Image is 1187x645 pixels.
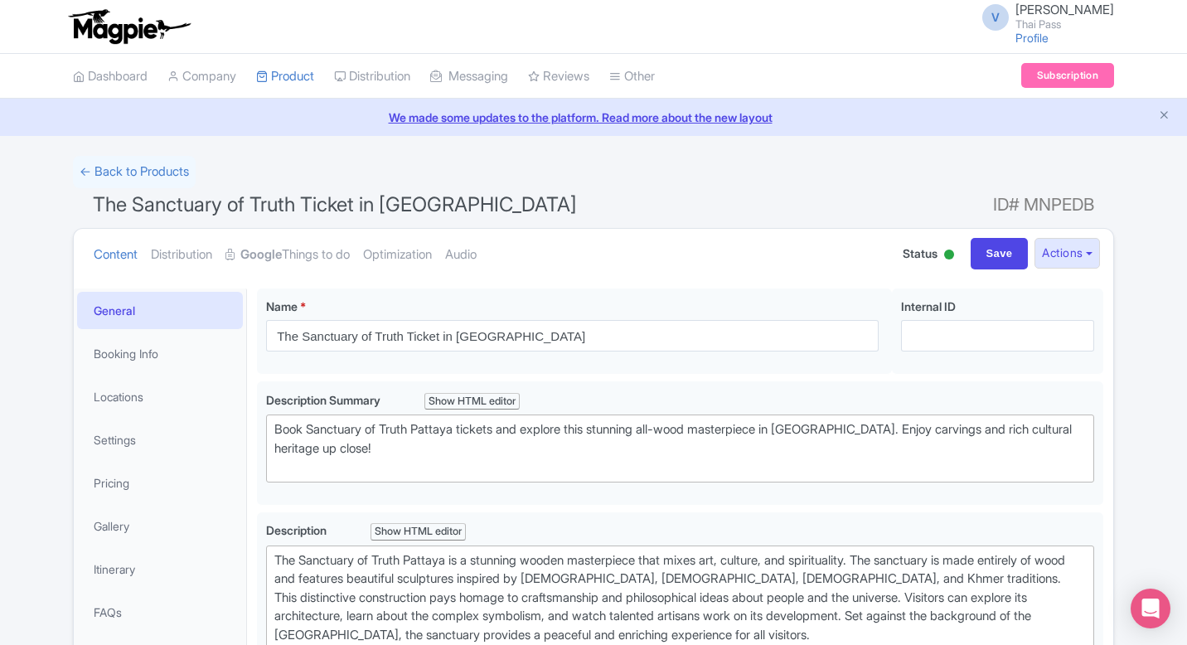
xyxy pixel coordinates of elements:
[424,393,520,410] div: Show HTML editor
[1034,238,1100,269] button: Actions
[10,109,1177,126] a: We made some updates to the platform. Read more about the new layout
[901,299,956,313] span: Internal ID
[167,54,236,99] a: Company
[445,229,477,281] a: Audio
[993,188,1094,221] span: ID# MNPEDB
[94,229,138,281] a: Content
[971,238,1029,269] input: Save
[1131,589,1170,628] div: Open Intercom Messenger
[77,507,243,545] a: Gallery
[972,3,1114,30] a: V [PERSON_NAME] Thai Pass
[240,245,282,264] strong: Google
[528,54,589,99] a: Reviews
[266,299,298,313] span: Name
[1015,19,1114,30] small: Thai Pass
[1015,31,1049,45] a: Profile
[77,594,243,631] a: FAQs
[77,550,243,588] a: Itinerary
[77,335,243,372] a: Booking Info
[941,243,957,269] div: Active
[1158,107,1170,126] button: Close announcement
[93,192,577,216] span: The Sanctuary of Truth Ticket in [GEOGRAPHIC_DATA]
[266,393,383,407] span: Description Summary
[430,54,508,99] a: Messaging
[371,523,466,541] div: Show HTML editor
[609,54,655,99] a: Other
[363,229,432,281] a: Optimization
[77,464,243,502] a: Pricing
[73,156,196,188] a: ← Back to Products
[274,420,1086,477] div: Book Sanctuary of Truth Pattaya tickets and explore this stunning all-wood masterpiece in [GEOGRA...
[77,421,243,458] a: Settings
[982,4,1009,31] span: V
[77,378,243,415] a: Locations
[334,54,410,99] a: Distribution
[1015,2,1114,17] span: [PERSON_NAME]
[903,245,937,262] span: Status
[1021,63,1114,88] a: Subscription
[225,229,350,281] a: GoogleThings to do
[73,54,148,99] a: Dashboard
[266,523,329,537] span: Description
[65,8,193,45] img: logo-ab69f6fb50320c5b225c76a69d11143b.png
[256,54,314,99] a: Product
[77,292,243,329] a: General
[151,229,212,281] a: Distribution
